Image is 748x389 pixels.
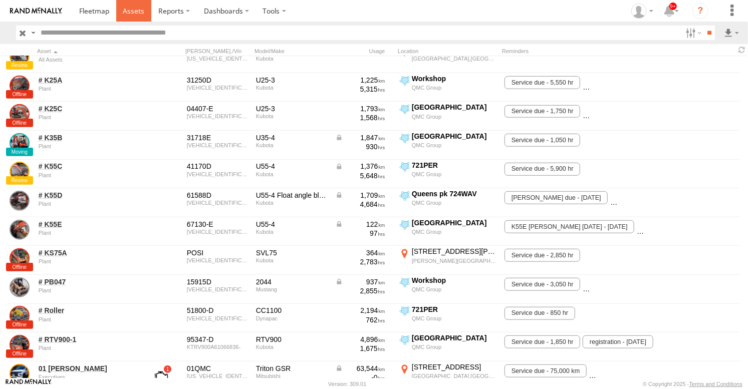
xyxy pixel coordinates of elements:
[37,48,137,55] div: Click to Sort
[6,379,52,389] a: Visit our Website
[412,276,496,285] div: Workshop
[335,335,385,344] div: 4,896
[335,364,385,373] div: Data from Vehicle CANbus
[412,257,496,264] div: [PERSON_NAME][GEOGRAPHIC_DATA],[GEOGRAPHIC_DATA]
[39,76,136,85] a: # K25A
[505,335,580,348] span: Service due - 1,850 hr
[505,105,580,118] span: Service due - 1,750 hr
[398,74,498,101] label: Click to View Current Location
[256,364,328,373] div: Triton GSR
[256,335,328,344] div: RTV900
[412,161,496,170] div: 721PER
[412,333,496,342] div: [GEOGRAPHIC_DATA]
[398,45,498,72] label: Click to View Current Location
[39,306,136,315] a: # Roller
[505,278,580,291] span: Service due - 3,050 hr
[256,344,328,350] div: Kubota
[256,257,328,263] div: Kubota
[412,113,496,120] div: QMC Group
[628,4,657,19] div: Zeyd Karahasanoglu
[334,48,394,55] div: Usage
[335,171,385,180] div: 5,648
[256,248,328,257] div: SVL75
[187,113,249,119] div: KBCBZ55CJL3E53324
[256,191,328,200] div: U55-4 Float angle blade
[256,142,328,148] div: Kubota
[505,307,575,320] span: Service due - 850 hr
[39,143,136,149] div: undefined
[187,373,249,379] div: MMAJLKL10NH031074
[39,230,136,236] div: undefined
[398,132,498,159] label: Click to View Current Location
[187,229,249,235] div: KBCDZ55CVP3H26344
[505,76,580,89] span: Service due - 5,550 hr
[187,315,249,321] div: 10000330CFA015941
[10,76,30,96] a: View Asset Details
[39,57,136,63] div: undefined
[187,306,249,315] div: 51800-D
[398,305,498,332] label: Click to View Current Location
[335,200,385,209] div: 4,684
[39,191,136,200] a: # K55D
[335,191,385,200] div: Data from Vehicle CANbus
[335,373,385,382] div: -0
[256,220,328,229] div: U55-4
[10,191,30,211] a: View Asset Details
[187,335,249,344] div: 95347-D
[398,161,498,188] label: Click to View Current Location
[412,218,496,227] div: [GEOGRAPHIC_DATA]
[39,104,136,113] a: # K25C
[256,229,328,235] div: Kubota
[505,249,580,262] span: Service due - 2,850 hr
[583,278,686,291] span: rego due - 27/05/2026
[256,113,328,119] div: Kubota
[10,364,30,384] a: View Asset Details
[39,220,136,229] a: # K55E
[502,48,623,55] div: Reminders
[187,76,249,85] div: 31250D
[187,364,249,373] div: 01QMC
[39,133,136,142] a: # K35B
[412,286,496,293] div: QMC Group
[10,8,62,15] img: rand-logo.svg
[256,171,328,177] div: Kubota
[187,344,249,350] div: KTRV900A61066836-
[412,189,496,198] div: Queens pk 724WAV
[412,74,496,83] div: Workshop
[10,104,30,124] a: View Asset Details
[335,220,385,229] div: Data from Vehicle CANbus
[256,200,328,206] div: Kubota
[412,315,496,322] div: QMC Group
[412,305,496,314] div: 721PER
[412,55,496,62] div: [GEOGRAPHIC_DATA],[GEOGRAPHIC_DATA]
[335,142,385,151] div: 930
[736,45,748,55] span: Refresh
[39,248,136,257] a: # KS75A
[692,3,708,19] i: ?
[398,189,498,216] label: Click to View Current Location
[187,56,249,62] div: WKFRGF13001040199
[335,229,385,238] div: 97
[39,172,136,178] div: undefined
[256,306,328,315] div: CC1100
[187,104,249,113] div: 04407-E
[255,48,330,55] div: Model/Make
[39,345,136,351] div: undefined
[412,132,496,141] div: [GEOGRAPHIC_DATA]
[187,220,249,229] div: 67130-E
[398,333,498,360] label: Click to View Current Location
[39,364,136,373] a: 01 [PERSON_NAME]
[39,277,136,286] a: # PB047
[10,47,30,67] a: View Asset Details
[335,277,385,286] div: Data from Vehicle CANbus
[187,286,249,292] div: MMC02044C00007432
[335,76,385,85] div: 1,225
[682,26,703,40] label: Search Filter Options
[39,316,136,322] div: undefined
[412,372,496,379] div: [GEOGRAPHIC_DATA],[GEOGRAPHIC_DATA]
[39,258,136,264] div: undefined
[412,199,496,206] div: QMC Group
[10,220,30,240] a: View Asset Details
[335,315,385,324] div: 762
[187,171,249,177] div: JKUU0554H01H20702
